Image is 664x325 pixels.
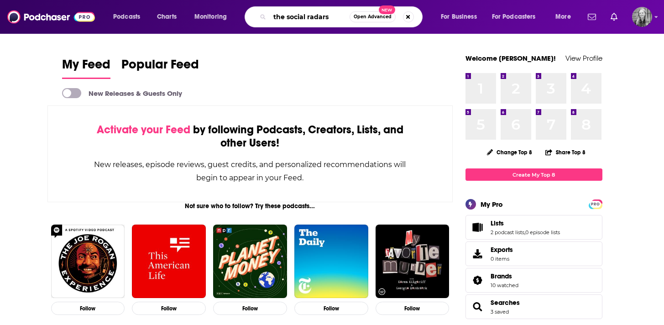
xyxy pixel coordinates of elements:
button: Follow [213,302,287,315]
img: The Joe Rogan Experience [51,225,125,299]
span: New [379,5,395,14]
a: View Profile [565,54,602,63]
button: open menu [434,10,488,24]
span: Searches [465,294,602,319]
a: 3 saved [491,309,509,315]
a: New Releases & Guests Only [62,88,182,98]
span: For Podcasters [492,10,536,23]
a: Searches [491,299,520,307]
span: Exports [491,246,513,254]
img: The Daily [294,225,368,299]
span: Monitoring [194,10,227,23]
button: Follow [376,302,450,315]
button: open menu [549,10,582,24]
a: Brands [491,272,518,280]
button: Follow [132,302,206,315]
span: Activate your Feed [97,123,190,136]
img: This American Life [132,225,206,299]
span: Lists [465,215,602,240]
span: Exports [469,247,487,260]
button: open menu [188,10,239,24]
span: 0 items [491,256,513,262]
img: Podchaser - Follow, Share and Rate Podcasts [7,8,95,26]
span: PRO [590,201,601,208]
a: 2 podcast lists [491,229,524,236]
button: Follow [51,302,125,315]
a: Show notifications dropdown [607,9,621,25]
input: Search podcasts, credits, & more... [270,10,350,24]
span: For Business [441,10,477,23]
span: Charts [157,10,177,23]
a: PRO [590,200,601,207]
span: Podcasts [113,10,140,23]
img: Planet Money [213,225,287,299]
img: My Favorite Murder with Karen Kilgariff and Georgia Hardstark [376,225,450,299]
button: open menu [107,10,152,24]
button: Open AdvancedNew [350,11,396,22]
a: Searches [469,300,487,313]
span: Lists [491,219,504,227]
a: Welcome [PERSON_NAME]! [465,54,556,63]
button: Share Top 8 [545,143,586,161]
a: Brands [469,274,487,287]
button: Follow [294,302,368,315]
span: Popular Feed [121,57,199,78]
a: Charts [151,10,182,24]
span: My Feed [62,57,110,78]
div: by following Podcasts, Creators, Lists, and other Users! [94,123,407,150]
a: Popular Feed [121,57,199,79]
button: Show profile menu [632,7,652,27]
a: My Feed [62,57,110,79]
a: Lists [469,221,487,234]
a: 10 watched [491,282,518,288]
a: 0 episode lists [525,229,560,236]
span: Brands [465,268,602,293]
span: More [555,10,571,23]
span: , [524,229,525,236]
a: Show notifications dropdown [584,9,600,25]
img: User Profile [632,7,652,27]
a: Exports [465,241,602,266]
div: Not sure who to follow? Try these podcasts... [47,202,453,210]
button: Change Top 8 [481,147,538,158]
div: New releases, episode reviews, guest credits, and personalized recommendations will begin to appe... [94,158,407,184]
button: open menu [486,10,549,24]
a: Lists [491,219,560,227]
a: Create My Top 8 [465,168,602,181]
div: Search podcasts, credits, & more... [253,6,431,27]
span: Logged in as KatMcMahon [632,7,652,27]
div: My Pro [481,200,503,209]
span: Open Advanced [354,15,392,19]
span: Brands [491,272,512,280]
